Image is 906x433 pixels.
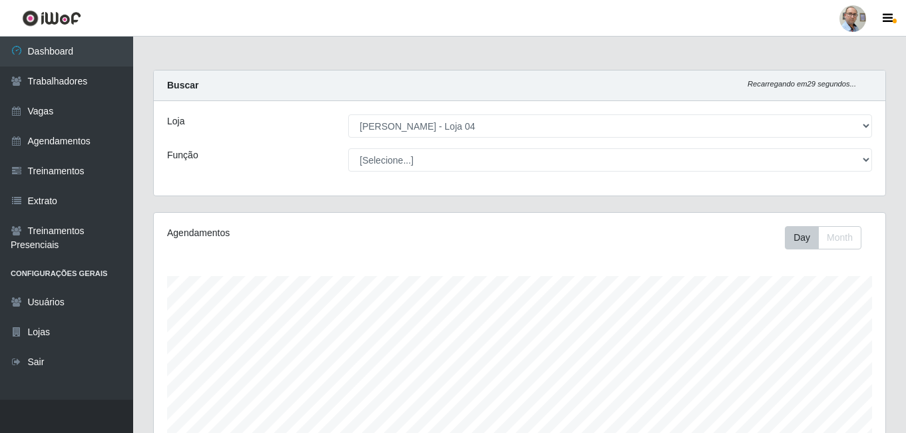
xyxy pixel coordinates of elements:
[167,80,198,90] strong: Buscar
[785,226,819,249] button: Day
[818,226,861,249] button: Month
[167,226,449,240] div: Agendamentos
[167,114,184,128] label: Loja
[748,80,856,88] i: Recarregando em 29 segundos...
[785,226,861,249] div: First group
[22,10,81,27] img: CoreUI Logo
[785,226,872,249] div: Toolbar with button groups
[167,148,198,162] label: Função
